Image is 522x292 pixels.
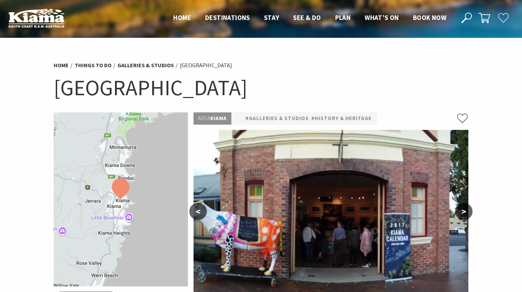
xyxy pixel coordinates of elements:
span: Home [173,13,191,22]
span: Area [198,115,210,121]
span: Stay [264,13,279,22]
p: Kiama [194,112,231,125]
button: < [189,203,207,220]
nav: Main Menu [166,12,453,24]
img: Kiama Logo [8,8,65,28]
a: Galleries & Studios [117,62,174,69]
a: Things To Do [75,62,111,69]
li: [GEOGRAPHIC_DATA] [180,61,232,70]
a: #History & Heritage [311,114,372,123]
h1: [GEOGRAPHIC_DATA] [54,74,469,102]
span: Destinations [205,13,250,22]
a: Home [54,62,69,69]
span: See & Do [293,13,321,22]
span: What’s On [365,13,399,22]
button: > [455,203,473,220]
a: #Galleries & Studios [245,114,309,123]
span: Book now [413,13,446,22]
span: Plan [335,13,351,22]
